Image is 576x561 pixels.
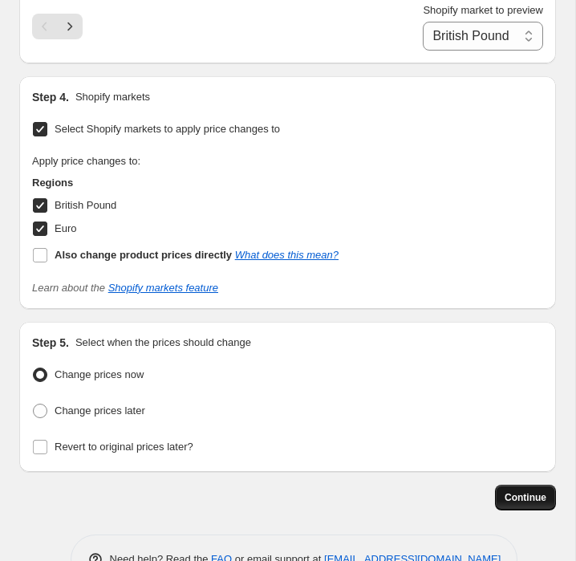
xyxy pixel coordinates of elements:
[55,404,145,417] span: Change prices later
[32,282,218,294] i: Learn about the
[75,89,150,105] p: Shopify markets
[32,155,140,167] span: Apply price changes to:
[108,282,218,294] a: Shopify markets feature
[423,4,543,16] span: Shopify market to preview
[32,89,69,105] h2: Step 4.
[55,249,232,261] b: Also change product prices directly
[32,335,69,351] h2: Step 5.
[57,14,83,39] button: Next
[32,175,543,191] h3: Regions
[75,335,251,351] p: Select when the prices should change
[55,222,76,234] span: Euro
[55,199,116,211] span: British Pound
[505,491,546,504] span: Continue
[55,441,193,453] span: Revert to original prices later?
[55,123,280,135] span: Select Shopify markets to apply price changes to
[32,14,83,39] nav: Pagination
[495,485,556,510] button: Continue
[55,368,144,380] span: Change prices now
[235,249,339,261] a: What does this mean?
